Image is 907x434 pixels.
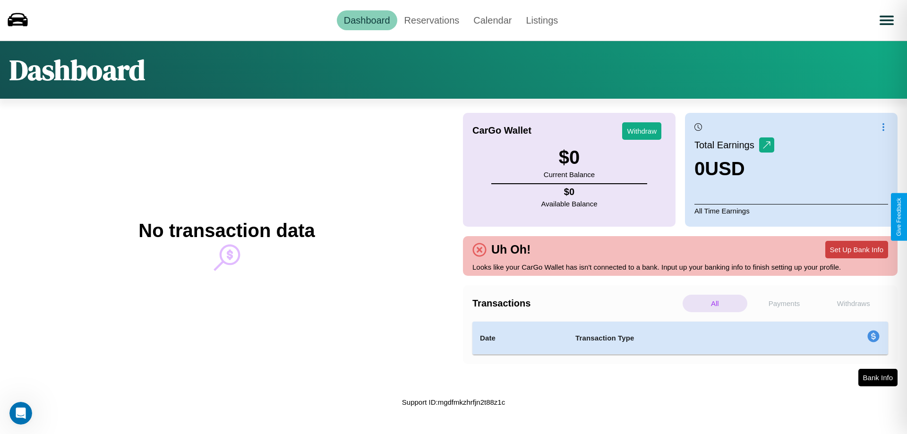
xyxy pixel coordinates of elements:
[544,168,595,181] p: Current Balance
[466,10,519,30] a: Calendar
[858,369,898,386] button: Bank Info
[896,198,902,236] div: Give Feedback
[541,197,598,210] p: Available Balance
[480,332,560,344] h4: Date
[472,322,888,355] table: simple table
[825,241,888,258] button: Set Up Bank Info
[821,295,886,312] p: Withdraws
[694,204,888,217] p: All Time Earnings
[9,402,32,425] iframe: Intercom live chat
[472,261,888,273] p: Looks like your CarGo Wallet has isn't connected to a bank. Input up your banking info to finish ...
[397,10,467,30] a: Reservations
[541,187,598,197] h4: $ 0
[683,295,747,312] p: All
[622,122,661,140] button: Withdraw
[472,298,680,309] h4: Transactions
[752,295,817,312] p: Payments
[873,7,900,34] button: Open menu
[519,10,565,30] a: Listings
[472,125,531,136] h4: CarGo Wallet
[694,136,759,153] p: Total Earnings
[575,332,790,344] h4: Transaction Type
[337,10,397,30] a: Dashboard
[402,396,505,408] p: Support ID: mgdfmkzhrfjn2t88z1c
[544,147,595,168] h3: $ 0
[138,220,315,241] h2: No transaction data
[487,243,535,256] h4: Uh Oh!
[694,158,774,179] h3: 0 USD
[9,51,145,89] h1: Dashboard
